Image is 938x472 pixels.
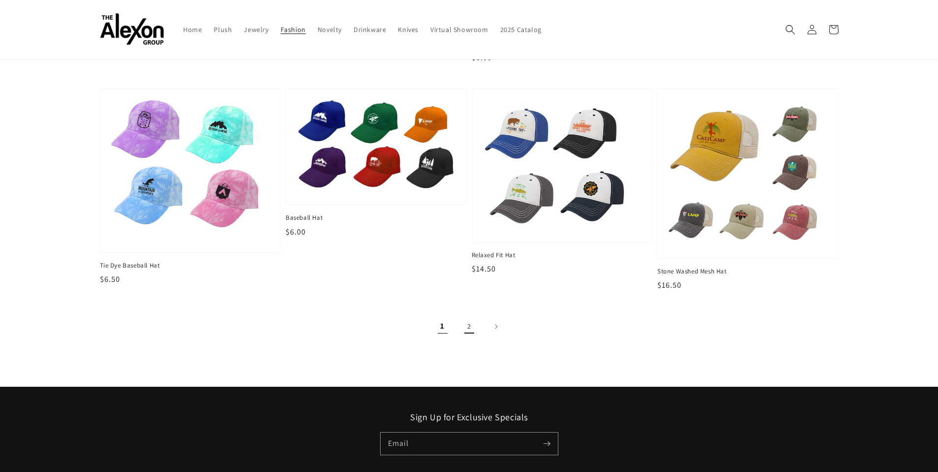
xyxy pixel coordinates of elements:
[657,88,839,291] a: Stone Washed Mesh Hat Stone Washed Mesh Hat $16.50
[472,88,653,275] a: Relaxed Fit Hat Relaxed Fit Hat $14.50
[286,213,467,222] span: Baseball Hat
[183,25,202,34] span: Home
[472,251,653,260] span: Relaxed Fit Hat
[472,264,496,274] span: $14.50
[318,25,342,34] span: Novelty
[668,99,828,248] img: Stone Washed Mesh Hat
[286,227,306,237] span: $6.00
[100,411,839,423] h2: Sign Up for Exclusive Specials
[286,88,467,238] a: Baseball Hat Baseball Hat $6.00
[100,261,281,270] span: Tie Dye Baseball Hat
[398,25,419,34] span: Knives
[296,99,456,195] img: Baseball Hat
[214,25,232,34] span: Plush
[536,433,558,454] button: Subscribe
[494,19,548,40] a: 2025 Catalog
[100,88,281,285] a: Tie Dye Baseball Hat Tie Dye Baseball Hat $6.50
[432,316,453,337] span: Page 1
[500,25,542,34] span: 2025 Catalog
[110,99,271,242] img: Tie Dye Baseball Hat
[458,316,480,337] a: Page 2
[430,25,488,34] span: Virtual Showroom
[238,19,274,40] a: Jewelry
[281,25,306,34] span: Fashion
[100,14,164,46] img: The Alexon Group
[275,19,312,40] a: Fashion
[392,19,424,40] a: Knives
[348,19,392,40] a: Drinkware
[100,316,839,337] nav: Pagination
[177,19,208,40] a: Home
[312,19,348,40] a: Novelty
[779,19,801,40] summary: Search
[424,19,494,40] a: Virtual Showroom
[482,99,643,232] img: Relaxed Fit Hat
[485,316,507,337] a: Next page
[100,274,120,284] span: $6.50
[208,19,238,40] a: Plush
[657,267,839,276] span: Stone Washed Mesh Hat
[244,25,268,34] span: Jewelry
[657,280,681,290] span: $16.50
[354,25,386,34] span: Drinkware
[472,52,492,63] span: $8.00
